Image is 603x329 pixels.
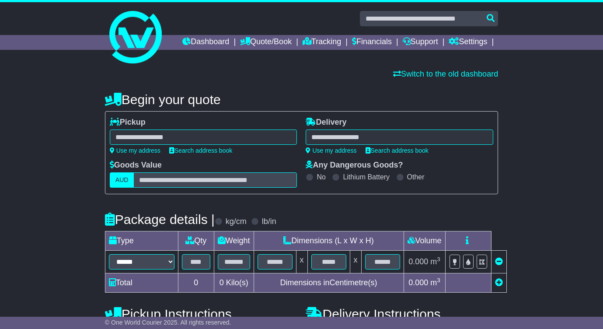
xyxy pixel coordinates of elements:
span: 0 [220,278,224,287]
sup: 3 [437,277,440,283]
a: Settings [449,35,487,50]
td: 0 [178,273,214,293]
span: 0.000 [408,257,428,266]
td: Dimensions (L x W x H) [254,231,404,251]
label: Pickup [110,118,146,127]
a: Use my address [110,147,160,154]
h4: Pickup Instructions [105,307,297,321]
td: x [296,251,307,273]
label: Delivery [306,118,346,127]
label: Any Dangerous Goods? [306,161,403,170]
h4: Delivery Instructions [306,307,498,321]
td: Total [105,273,178,293]
label: kg/cm [226,217,247,227]
span: © One World Courier 2025. All rights reserved. [105,319,231,326]
span: m [430,257,440,266]
sup: 3 [437,256,440,262]
td: Weight [214,231,254,251]
span: m [430,278,440,287]
a: Dashboard [182,35,229,50]
label: Lithium Battery [343,173,390,181]
span: 0.000 [408,278,428,287]
a: Search address book [366,147,429,154]
a: Support [403,35,438,50]
label: AUD [110,172,134,188]
a: Search address book [169,147,232,154]
a: Use my address [306,147,356,154]
a: Switch to the old dashboard [393,70,498,78]
label: Other [407,173,425,181]
h4: Begin your quote [105,92,498,107]
h4: Package details | [105,212,215,227]
label: Goods Value [110,161,162,170]
td: Type [105,231,178,251]
a: Tracking [303,35,341,50]
a: Financials [352,35,392,50]
td: Dimensions in Centimetre(s) [254,273,404,293]
a: Quote/Book [240,35,292,50]
label: lb/in [262,217,276,227]
label: No [317,173,325,181]
td: Volume [404,231,445,251]
a: Remove this item [495,257,503,266]
td: Kilo(s) [214,273,254,293]
a: Add new item [495,278,503,287]
td: Qty [178,231,214,251]
td: x [350,251,361,273]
